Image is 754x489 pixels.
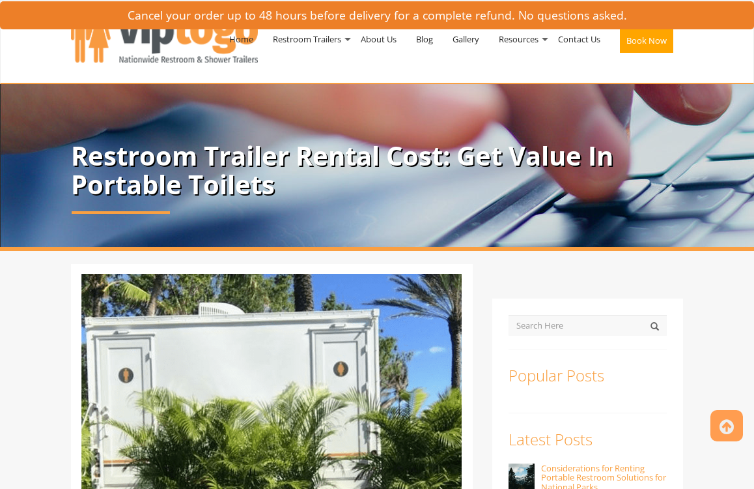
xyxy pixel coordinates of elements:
[351,5,406,73] a: About Us
[620,28,673,53] button: Book Now
[219,5,263,73] a: Home
[610,5,683,81] a: Book Now
[548,5,610,73] a: Contact Us
[263,5,351,73] a: Restroom Trailers
[406,5,443,73] a: Blog
[71,9,258,63] img: VIPTOGO
[489,5,548,73] a: Resources
[443,5,489,73] a: Gallery
[71,141,683,199] p: Restroom Trailer Rental Cost: Get Value In Portable Toilets
[509,367,667,384] h3: Popular Posts
[509,431,667,448] h3: Latest Posts
[509,315,667,336] input: Search Here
